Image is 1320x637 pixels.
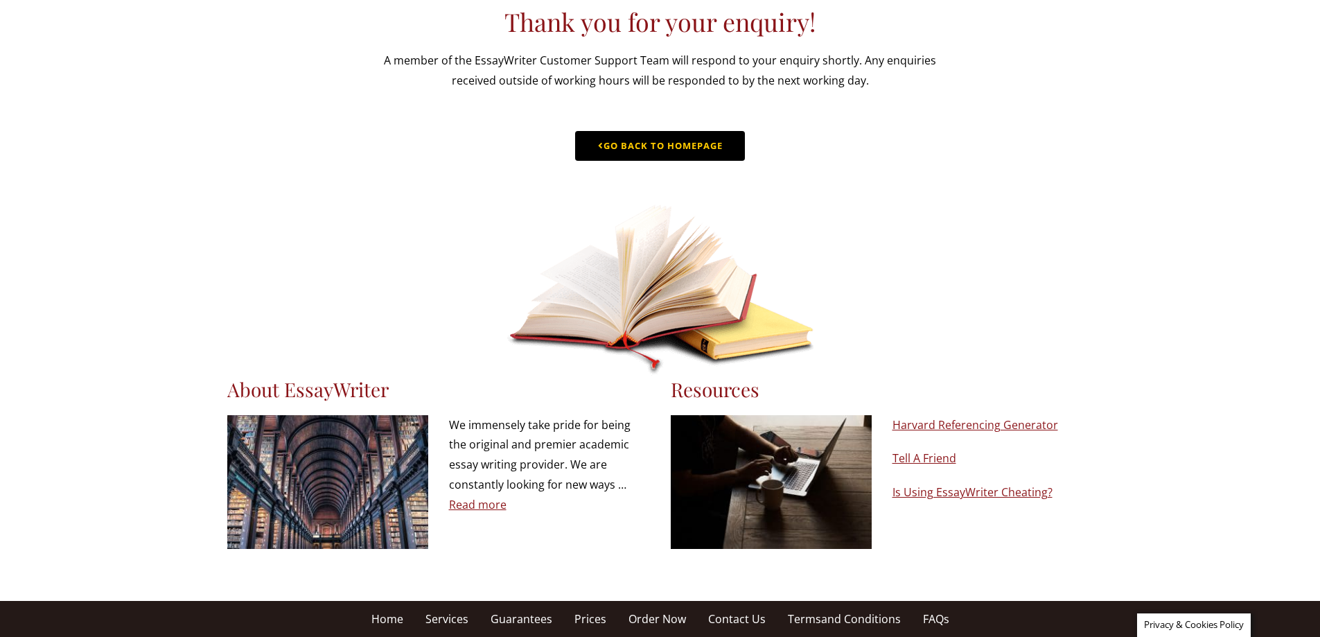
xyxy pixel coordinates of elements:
[1144,618,1244,631] span: Privacy & Cookies Policy
[416,601,478,637] a: Services
[449,415,650,515] p: We immensely take pride for being the original and premier academic essay writing provider. We ar...
[505,201,815,378] img: landing-book.png
[892,451,956,466] a: Tell A Friend
[383,7,938,37] h1: Thank you for your enquiry!
[481,601,562,637] a: Guarantees
[425,611,468,627] span: Services
[371,611,403,627] span: Home
[491,611,552,627] span: Guarantees
[619,601,696,637] a: Order Now
[227,378,428,401] h3: About EssayWriter
[671,415,872,549] img: resources
[892,485,1053,500] a: Is Using EssayWriter Cheating?
[778,601,910,637] a: Termsand Conditions
[565,601,616,637] a: Prices
[227,415,428,549] img: about essaywriter
[671,378,872,401] h3: Resources
[892,417,1058,433] a: Harvard Referencing Generator
[383,51,938,91] p: A member of the EssayWriter Customer Support Team will respond to your enquiry shortly. Any enqui...
[628,611,686,627] span: Order Now
[574,611,606,627] span: Prices
[923,611,949,627] span: FAQs
[449,497,507,512] a: Read more
[788,611,901,627] span: Terms
[913,601,959,637] a: FAQs
[575,131,745,161] a: Go Back to Homepage
[708,611,766,627] span: Contact Us
[821,611,901,627] span: and Conditions
[362,601,413,637] a: Home
[698,601,775,637] a: Contact Us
